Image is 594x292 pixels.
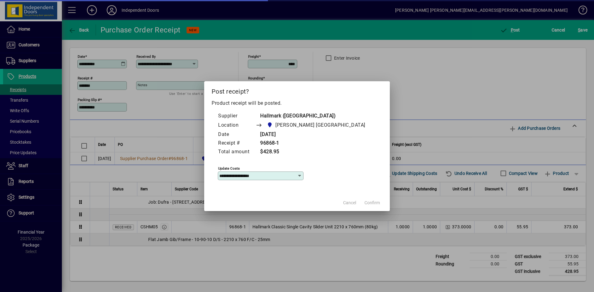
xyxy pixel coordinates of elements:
[218,148,256,156] td: Total amount
[256,130,377,139] td: [DATE]
[218,166,240,170] mat-label: Update costs
[275,121,365,129] span: [PERSON_NAME] [GEOGRAPHIC_DATA]
[212,99,382,107] p: Product receipt will be posted.
[218,130,256,139] td: Date
[218,112,256,121] td: Supplier
[204,81,390,99] h2: Post receipt?
[218,139,256,148] td: Receipt #
[256,112,377,121] td: Hallmark ([GEOGRAPHIC_DATA])
[256,148,377,156] td: $428.95
[218,121,256,130] td: Location
[265,121,368,129] span: Cromwell Central Otago
[256,139,377,148] td: 96868-1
